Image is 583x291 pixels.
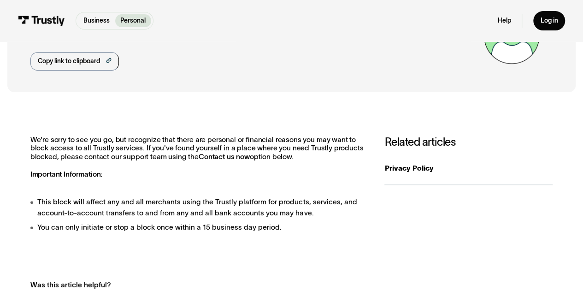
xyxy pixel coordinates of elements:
[30,196,367,218] li: This block will affect any and all merchants using the Trustly platform for products, services, a...
[540,17,558,25] div: Log in
[533,11,565,30] a: Log in
[30,222,367,232] li: You can only initiate or stop a block once within a 15 business day period.
[199,153,250,160] strong: Contact us now
[384,136,553,148] h3: Related articles
[115,14,151,27] a: Personal
[498,17,511,25] a: Help
[120,16,146,26] p: Personal
[30,170,103,178] strong: Important Information:
[38,57,100,66] div: Copy link to clipboard
[384,152,553,185] a: Privacy Policy
[384,163,553,173] div: Privacy Policy
[83,16,110,26] p: Business
[30,136,367,179] p: We're sorry to see you go, but recognize that there are personal or financial reasons you may wan...
[78,14,115,27] a: Business
[18,16,65,25] img: Trustly Logo
[30,279,347,290] div: Was this article helpful?
[30,52,119,71] a: Copy link to clipboard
